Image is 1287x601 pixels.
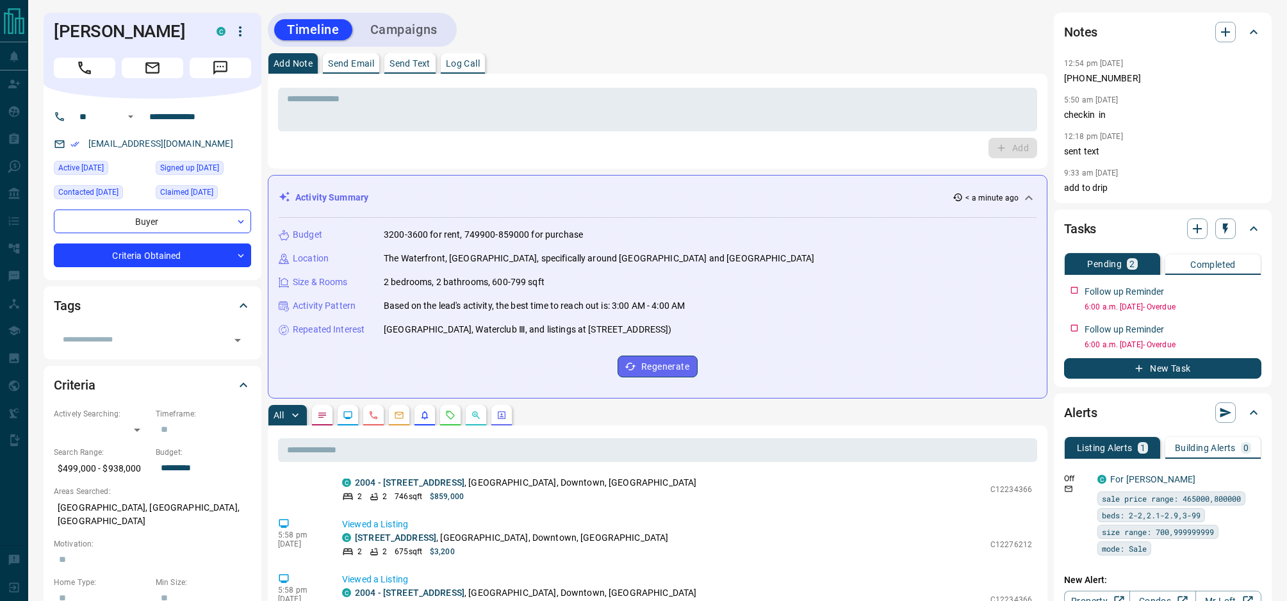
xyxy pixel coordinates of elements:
[496,410,507,420] svg: Agent Actions
[279,186,1037,210] div: Activity Summary< a minute ago
[54,58,115,78] span: Call
[368,410,379,420] svg: Calls
[274,19,352,40] button: Timeline
[156,408,251,420] p: Timeframe:
[54,486,251,497] p: Areas Searched:
[1064,213,1261,244] div: Tasks
[355,588,464,598] a: 2004 - [STREET_ADDRESS]
[317,410,327,420] svg: Notes
[1140,443,1145,452] p: 1
[990,539,1032,550] p: C12276212
[156,185,251,203] div: Tue Sep 13 2016
[54,21,197,42] h1: [PERSON_NAME]
[357,19,450,40] button: Campaigns
[1064,132,1123,141] p: 12:18 pm [DATE]
[122,58,183,78] span: Email
[342,518,1032,531] p: Viewed a Listing
[1102,542,1147,555] span: mode: Sale
[58,186,119,199] span: Contacted [DATE]
[54,538,251,550] p: Motivation:
[395,491,422,502] p: 746 sqft
[355,531,668,545] p: , [GEOGRAPHIC_DATA], Downtown, [GEOGRAPHIC_DATA]
[156,161,251,179] div: Tue Sep 13 2016
[1102,509,1201,522] span: beds: 2-2,2.1-2.9,3-99
[355,476,696,490] p: , [GEOGRAPHIC_DATA], Downtown, [GEOGRAPHIC_DATA]
[384,252,814,265] p: The Waterfront, [GEOGRAPHIC_DATA], specifically around [GEOGRAPHIC_DATA] and [GEOGRAPHIC_DATA]
[278,539,323,548] p: [DATE]
[395,546,422,557] p: 675 sqft
[278,531,323,539] p: 5:58 pm
[293,323,365,336] p: Repeated Interest
[1064,573,1261,587] p: New Alert:
[1064,72,1261,85] p: [PHONE_NUMBER]
[278,586,323,595] p: 5:58 pm
[54,290,251,321] div: Tags
[965,192,1019,204] p: < a minute ago
[430,546,455,557] p: $3,200
[1064,95,1119,104] p: 5:50 am [DATE]
[342,573,1032,586] p: Viewed a Listing
[217,27,225,36] div: condos.ca
[229,331,247,349] button: Open
[160,161,219,174] span: Signed up [DATE]
[88,138,233,149] a: [EMAIL_ADDRESS][DOMAIN_NAME]
[54,161,149,179] div: Wed Aug 13 2025
[70,140,79,149] svg: Email Verified
[54,243,251,267] div: Criteria Obtained
[54,408,149,420] p: Actively Searching:
[123,109,138,124] button: Open
[1085,339,1261,350] p: 6:00 a.m. [DATE] - Overdue
[274,411,284,420] p: All
[1064,17,1261,47] div: Notes
[384,323,672,336] p: [GEOGRAPHIC_DATA], Waterclub Ⅲ, and listings at [STREET_ADDRESS])
[54,447,149,458] p: Search Range:
[1064,22,1097,42] h2: Notes
[384,299,685,313] p: Based on the lead's activity, the best time to reach out is: 3:00 AM - 4:00 AM
[357,546,362,557] p: 2
[1087,259,1122,268] p: Pending
[1064,358,1261,379] button: New Task
[274,59,313,68] p: Add Note
[160,186,213,199] span: Claimed [DATE]
[156,577,251,588] p: Min Size:
[1077,443,1133,452] p: Listing Alerts
[293,299,356,313] p: Activity Pattern
[357,491,362,502] p: 2
[293,276,348,289] p: Size & Rooms
[58,161,104,174] span: Active [DATE]
[1064,108,1261,122] p: checkin in
[1129,259,1135,268] p: 2
[342,478,351,487] div: condos.ca
[1064,473,1090,484] p: Off
[343,410,353,420] svg: Lead Browsing Activity
[394,410,404,420] svg: Emails
[446,59,480,68] p: Log Call
[355,586,696,600] p: , [GEOGRAPHIC_DATA], Downtown, [GEOGRAPHIC_DATA]
[355,532,436,543] a: [STREET_ADDRESS]
[156,447,251,458] p: Budget:
[1064,181,1261,195] p: add to drip
[389,59,430,68] p: Send Text
[1085,285,1164,299] p: Follow up Reminder
[295,191,368,204] p: Activity Summary
[1064,484,1073,493] svg: Email
[1085,323,1164,336] p: Follow up Reminder
[54,370,251,400] div: Criteria
[328,59,374,68] p: Send Email
[54,375,95,395] h2: Criteria
[1064,59,1123,68] p: 12:54 pm [DATE]
[54,577,149,588] p: Home Type:
[1110,474,1195,484] a: For [PERSON_NAME]
[1064,145,1261,158] p: sent text
[445,410,455,420] svg: Requests
[1064,218,1096,239] h2: Tasks
[1190,260,1236,269] p: Completed
[1064,169,1119,177] p: 9:33 am [DATE]
[342,588,351,597] div: condos.ca
[382,546,387,557] p: 2
[990,484,1032,495] p: C12234366
[342,533,351,542] div: condos.ca
[54,185,149,203] div: Mon Aug 11 2025
[54,210,251,233] div: Buyer
[293,252,329,265] p: Location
